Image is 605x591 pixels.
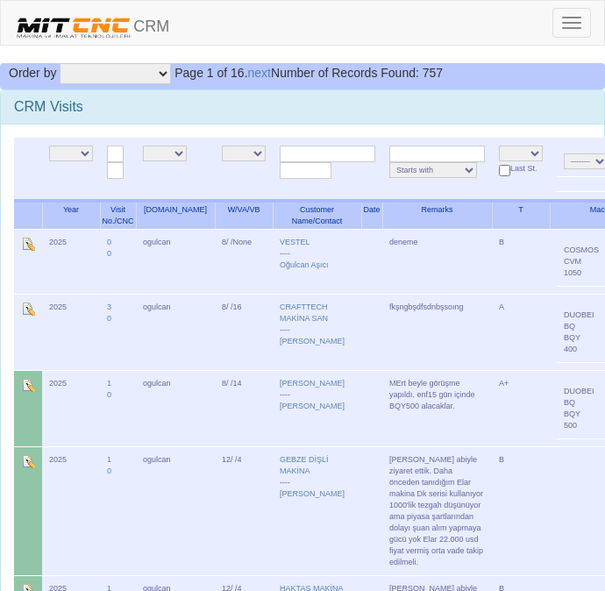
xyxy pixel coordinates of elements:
a: [PERSON_NAME] [280,337,345,345]
img: Edit [21,237,35,251]
td: 2025 [42,446,100,575]
td: ---- [273,370,361,446]
a: CRAFTTECH MAKİNA SAN [280,303,328,323]
td: ogulcan [136,446,215,575]
td: ---- [273,294,361,370]
td: A [492,294,550,370]
a: CRM [1,1,182,45]
td: ogulcan [136,229,215,294]
a: 0 [107,238,111,246]
th: Customer Name/Contact [273,201,361,230]
th: Year [42,201,100,230]
td: ---- [273,229,361,294]
td: fkşngbşdfsdnbşsoıng [382,294,492,370]
a: VESTEL [280,238,310,246]
a: [PERSON_NAME] [280,379,345,388]
td: DUOBEI BQ BQY 500 [557,378,604,438]
a: 0 [107,466,111,475]
td: DUOBEI BQ BQY 400 [557,302,604,362]
td: ---- [273,446,361,575]
td: 12/ /4 [215,446,273,575]
td: B [492,446,550,575]
a: next [248,66,271,80]
td: 8/ /None [215,229,273,294]
h3: CRM Visits [14,99,591,115]
td: ogulcan [136,294,215,370]
img: Edit [21,454,35,468]
img: header.png [14,14,133,40]
th: W/VA/VB [215,201,273,230]
img: Edit [21,378,35,392]
a: 1 [107,379,111,388]
a: [PERSON_NAME] [280,402,345,410]
a: 0 [107,390,111,399]
td: 8/ /14 [215,370,273,446]
th: Visit No./CNC [100,201,136,230]
img: Edit [21,302,35,316]
th: Remarks [382,201,492,230]
th: [DOMAIN_NAME] [136,201,215,230]
td: B [492,229,550,294]
td: A+ [492,370,550,446]
a: GEBZE DİŞLİ MAKİNA [280,455,329,475]
a: 3 [107,303,111,311]
a: Oğulcan Aşıcı [280,260,329,269]
span: Page 1 of 16. [174,66,247,80]
th: Date [361,201,382,230]
td: [PERSON_NAME] abiyle ziyaret ettik. Daha önceden tanıdığım Elar makina Dk serisi kullanıyor 1000'... [382,446,492,575]
th: T [492,201,550,230]
a: 1 [107,455,111,464]
td: MErt beyle görüşme yapıldı. enf15 gün içinde BQY500 alacaklar. [382,370,492,446]
a: 0 [107,249,111,258]
a: [PERSON_NAME] [280,489,345,498]
td: 2025 [42,229,100,294]
td: 2025 [42,294,100,370]
td: ogulcan [136,370,215,446]
td: 2025 [42,370,100,446]
td: Last St. [492,138,550,201]
span: Number of Records Found: 757 [174,66,443,80]
a: 0 [107,314,111,323]
td: 8/ /16 [215,294,273,370]
td: deneme [382,229,492,294]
